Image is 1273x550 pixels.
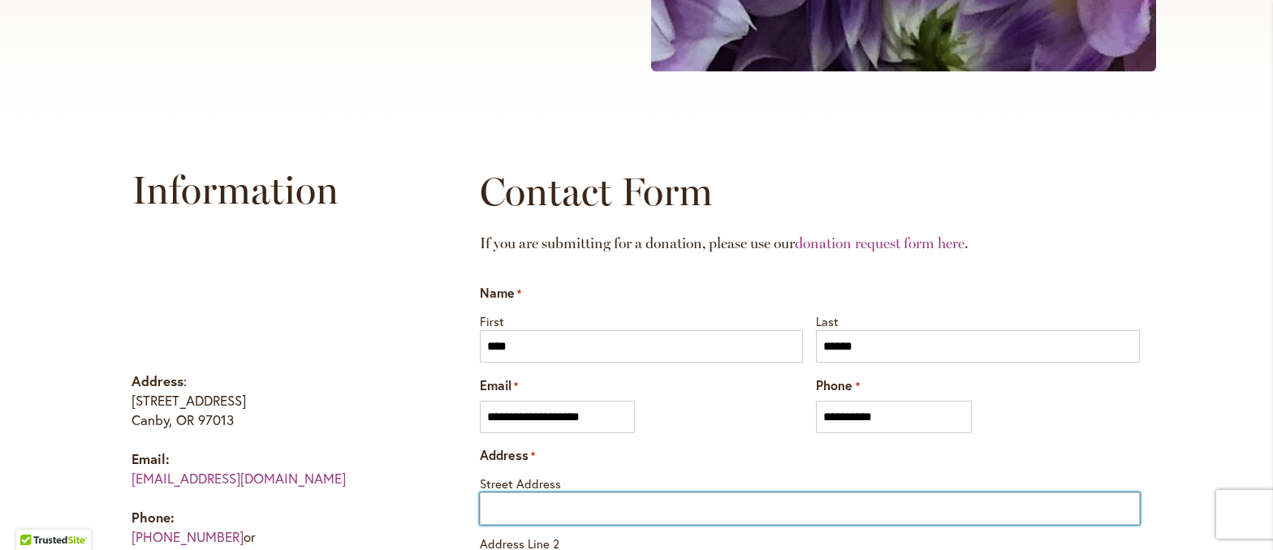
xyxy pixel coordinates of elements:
[132,234,416,355] iframe: Swan Island Dahlias on Google Maps
[816,376,859,395] label: Phone
[480,309,804,330] label: First
[480,284,521,303] legend: Name
[132,449,170,468] strong: Email:
[480,471,1140,492] label: Street Address
[480,167,1140,216] h2: Contact Form
[132,469,346,488] a: [EMAIL_ADDRESS][DOMAIN_NAME]
[816,309,1140,330] label: Last
[132,372,416,430] p: : [STREET_ADDRESS] Canby, OR 97013
[480,376,518,395] label: Email
[480,219,1140,268] h2: If you are submitting for a donation, please use our .
[132,372,183,390] strong: Address
[480,446,535,465] legend: Address
[132,165,416,214] h2: Information
[795,234,964,252] a: donation request form here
